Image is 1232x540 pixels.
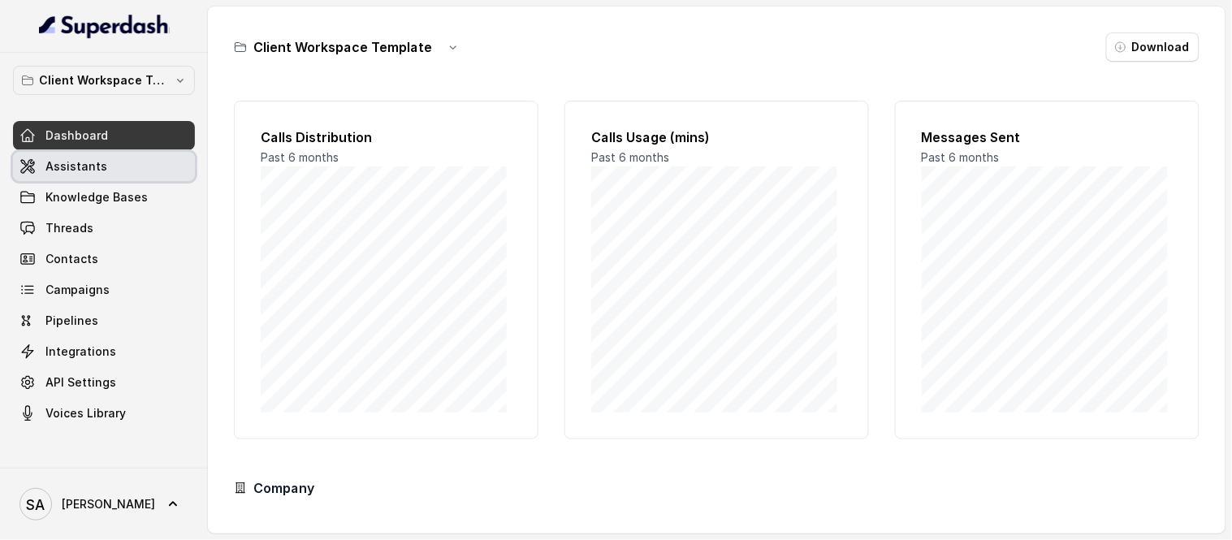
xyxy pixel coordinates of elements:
[253,478,314,498] h3: Company
[45,282,110,298] span: Campaigns
[45,313,98,329] span: Pipelines
[45,251,98,267] span: Contacts
[13,152,195,181] a: Assistants
[45,374,116,391] span: API Settings
[13,275,195,305] a: Campaigns
[45,343,116,360] span: Integrations
[13,214,195,243] a: Threads
[591,127,842,147] h2: Calls Usage (mins)
[45,158,107,175] span: Assistants
[922,127,1173,147] h2: Messages Sent
[591,150,669,164] span: Past 6 months
[261,150,339,164] span: Past 6 months
[62,496,155,512] span: [PERSON_NAME]
[39,71,169,90] p: Client Workspace Template
[13,399,195,428] a: Voices Library
[253,37,432,57] h3: Client Workspace Template
[1106,32,1200,62] button: Download
[922,150,1000,164] span: Past 6 months
[261,127,512,147] h2: Calls Distribution
[27,496,45,513] text: SA
[13,66,195,95] button: Client Workspace Template
[13,482,195,527] a: [PERSON_NAME]
[13,244,195,274] a: Contacts
[45,127,108,144] span: Dashboard
[45,405,126,421] span: Voices Library
[13,368,195,397] a: API Settings
[13,183,195,212] a: Knowledge Bases
[45,189,148,205] span: Knowledge Bases
[45,220,93,236] span: Threads
[39,13,170,39] img: light.svg
[13,337,195,366] a: Integrations
[13,121,195,150] a: Dashboard
[13,306,195,335] a: Pipelines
